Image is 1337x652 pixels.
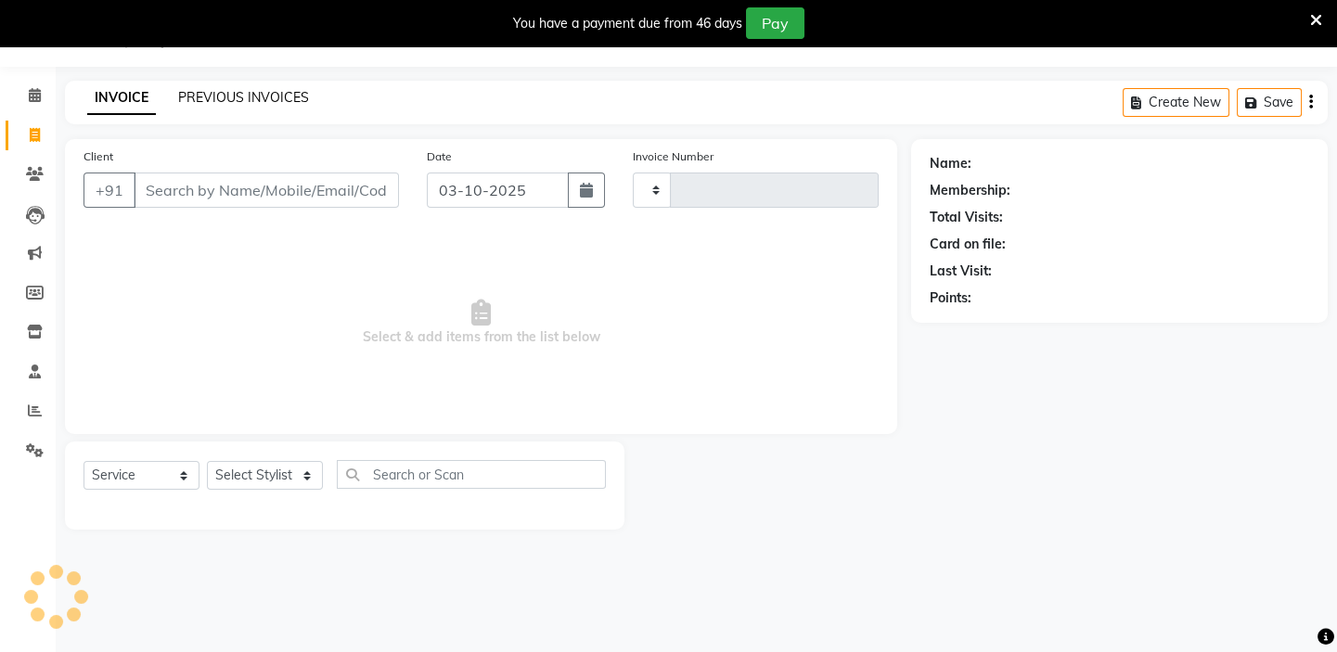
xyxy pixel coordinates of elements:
[84,173,135,208] button: +91
[87,82,156,115] a: INVOICE
[633,148,713,165] label: Invoice Number
[930,288,971,308] div: Points:
[1237,88,1302,117] button: Save
[178,89,309,106] a: PREVIOUS INVOICES
[1123,88,1229,117] button: Create New
[930,262,992,281] div: Last Visit:
[746,7,804,39] button: Pay
[930,235,1006,254] div: Card on file:
[427,148,452,165] label: Date
[84,148,113,165] label: Client
[84,230,879,415] span: Select & add items from the list below
[930,181,1010,200] div: Membership:
[930,154,971,173] div: Name:
[930,208,1003,227] div: Total Visits:
[513,14,742,33] div: You have a payment due from 46 days
[337,460,606,489] input: Search or Scan
[134,173,399,208] input: Search by Name/Mobile/Email/Code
